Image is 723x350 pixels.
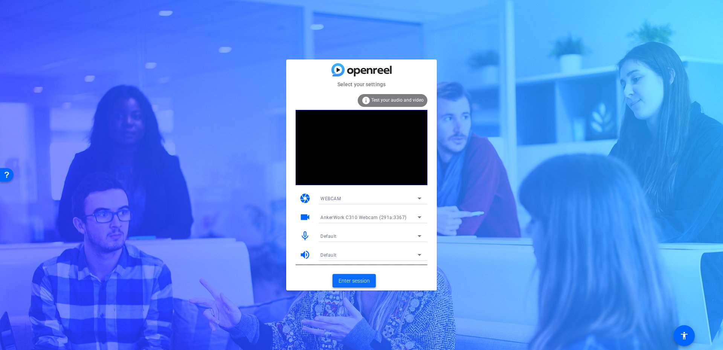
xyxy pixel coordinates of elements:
[299,249,311,260] mat-icon: volume_up
[320,234,337,239] span: Default
[371,97,424,103] span: Test your audio and video
[680,331,689,340] mat-icon: accessibility
[331,63,392,76] img: blue-gradient.svg
[339,277,370,285] span: Enter session
[320,215,407,220] span: AnkerWork C310 Webcam (291a:3367)
[286,80,437,88] mat-card-subtitle: Select your settings
[299,193,311,204] mat-icon: camera
[333,274,376,288] button: Enter session
[299,230,311,242] mat-icon: mic_none
[320,253,337,258] span: Default
[299,212,311,223] mat-icon: videocam
[320,196,341,201] span: WEBCAM
[361,96,371,105] mat-icon: info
